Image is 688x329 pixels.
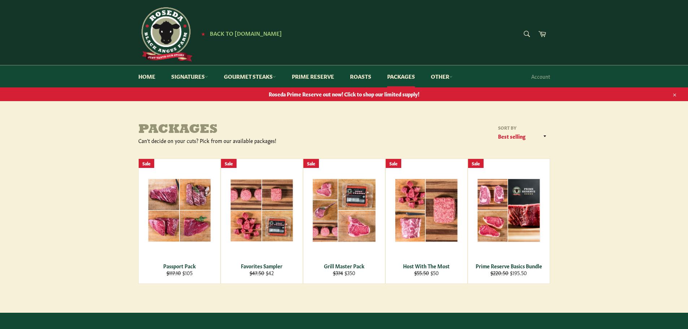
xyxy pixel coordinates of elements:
[131,65,163,87] a: Home
[308,269,380,276] div: $350
[138,7,192,61] img: Roseda Beef
[424,65,460,87] a: Other
[138,137,344,144] div: Can't decide on your cuts? Pick from our available packages!
[230,179,294,242] img: Favorites Sampler
[312,178,376,242] img: Grill Master Pack
[380,65,422,87] a: Packages
[468,159,484,168] div: Sale
[285,65,341,87] a: Prime Reserve
[496,125,550,131] label: Sort by
[303,159,385,284] a: Grill Master Pack Grill Master Pack $374 $350
[225,269,298,276] div: $42
[198,31,282,36] a: ★ Back to [DOMAIN_NAME]
[201,31,205,36] span: ★
[472,263,545,269] div: Prime Reserve Basics Bundle
[225,263,298,269] div: Favorites Sampler
[390,269,463,276] div: $50
[472,269,545,276] div: $195.50
[303,159,319,168] div: Sale
[386,159,401,168] div: Sale
[343,65,378,87] a: Roasts
[385,159,468,284] a: Host With The Most Host With The Most $55.50 $50
[138,159,221,284] a: Passport Pack Passport Pack $117.10 $105
[250,269,264,276] s: $47.50
[528,66,554,87] a: Account
[143,263,216,269] div: Passport Pack
[333,269,343,276] s: $374
[414,269,429,276] s: $55.50
[138,123,344,137] h1: Packages
[139,159,154,168] div: Sale
[477,178,541,242] img: Prime Reserve Basics Bundle
[221,159,237,168] div: Sale
[490,269,509,276] s: $220.50
[217,65,283,87] a: Gourmet Steaks
[308,263,380,269] div: Grill Master Pack
[390,263,463,269] div: Host With The Most
[221,159,303,284] a: Favorites Sampler Favorites Sampler $47.50 $42
[395,178,458,242] img: Host With The Most
[210,29,282,37] span: Back to [DOMAIN_NAME]
[164,65,215,87] a: Signatures
[166,269,181,276] s: $117.10
[148,178,211,242] img: Passport Pack
[143,269,216,276] div: $105
[468,159,550,284] a: Prime Reserve Basics Bundle Prime Reserve Basics Bundle $220.50 $195.50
